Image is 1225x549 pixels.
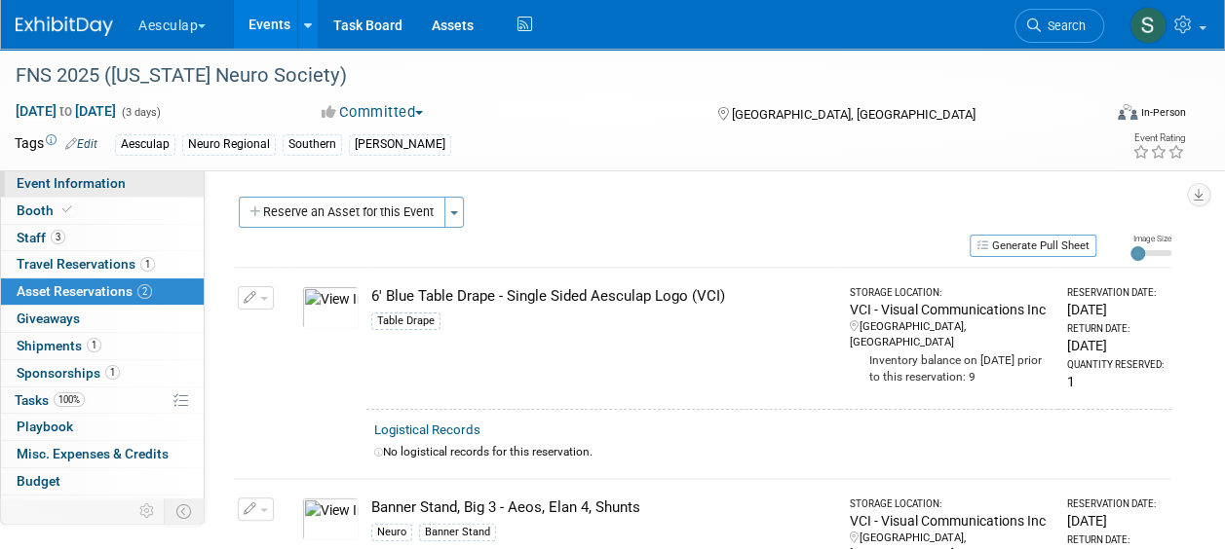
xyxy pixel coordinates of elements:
[9,58,1086,93] div: FNS 2025 ([US_STATE] Neuro Society)
[57,103,75,119] span: to
[850,319,1050,350] div: [GEOGRAPHIC_DATA], [GEOGRAPHIC_DATA]
[1,468,204,494] a: Budget
[1067,322,1164,336] div: Return Date:
[374,444,1164,460] div: No logistical records for this reservation.
[17,338,101,353] span: Shipments
[1,414,204,440] a: Playbook
[17,283,152,299] span: Asset Reservations
[137,284,152,299] span: 2
[850,350,1050,385] div: Inventory balance on [DATE] prior to this reservation: 9
[1,360,204,386] a: Sponsorships1
[54,392,85,407] span: 100%
[283,134,342,155] div: Southern
[239,197,445,228] button: Reserve an Asset for this Event
[419,524,496,541] div: Banner Stand
[1,278,204,305] a: Asset Reservations2
[850,286,1050,300] div: Storage Location:
[850,300,1050,319] div: VCI - Visual Communications Inc
[1067,336,1164,355] div: [DATE]
[17,419,73,434] span: Playbook
[1,198,204,224] a: Booth
[1129,7,1167,44] img: Sara Hurson
[970,235,1096,257] button: Generate Pull Sheet
[17,256,155,272] span: Travel Reservations
[17,365,120,381] span: Sponsorships
[182,134,276,155] div: Neuro Regional
[17,473,60,489] span: Budget
[1067,286,1164,300] div: Reservation Date:
[302,286,359,329] img: View Images
[17,230,65,245] span: Staff
[15,133,97,156] td: Tags
[65,137,97,151] a: Edit
[105,365,120,380] span: 1
[371,524,412,541] div: Neuro
[1140,105,1186,120] div: In-Person
[1118,104,1137,120] img: Format-Inperson.png
[131,498,165,524] td: Personalize Event Tab Strip
[1,251,204,277] a: Travel Reservations1
[1067,300,1164,319] div: [DATE]
[349,134,451,155] div: [PERSON_NAME]
[17,446,169,461] span: Misc. Expenses & Credits
[315,102,431,123] button: Committed
[371,497,832,518] div: Banner Stand, Big 3 - Aeos, Elan 4, Shunts
[732,107,976,122] span: [GEOGRAPHIC_DATA], [GEOGRAPHIC_DATA]
[17,175,126,191] span: Event Information
[17,311,80,326] span: Giveaways
[120,106,161,119] span: (3 days)
[165,498,205,524] td: Toggle Event Tabs
[1132,133,1185,143] div: Event Rating
[15,102,117,120] span: [DATE] [DATE]
[850,511,1050,531] div: VCI - Visual Communications Inc
[850,497,1050,511] div: Storage Location:
[51,230,65,244] span: 3
[1067,372,1164,391] div: 1
[302,497,359,540] img: View Images
[1,441,204,467] a: Misc. Expenses & Credits
[1015,101,1186,130] div: Event Format
[1067,511,1164,531] div: [DATE]
[62,204,72,215] i: Booth reservation complete
[16,17,113,36] img: ExhibitDay
[115,134,175,155] div: Aesculap
[374,422,480,437] a: Logistical Records
[1067,533,1164,547] div: Return Date:
[1014,9,1104,43] a: Search
[140,257,155,272] span: 1
[1,387,204,414] a: Tasks100%
[17,202,76,218] span: Booth
[1,170,204,197] a: Event Information
[1,225,204,251] a: Staff3
[1067,497,1164,511] div: Reservation Date:
[1041,18,1086,33] span: Search
[1067,358,1164,372] div: Quantity Reserved:
[371,312,440,330] div: Table Drape
[1,306,204,332] a: Giveaways
[371,286,832,307] div: 6' Blue Table Drape - Single Sided Aesculap Logo (VCI)
[1130,233,1171,244] div: Image Size
[1,333,204,359] a: Shipments1
[15,392,85,408] span: Tasks
[87,338,101,352] span: 1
